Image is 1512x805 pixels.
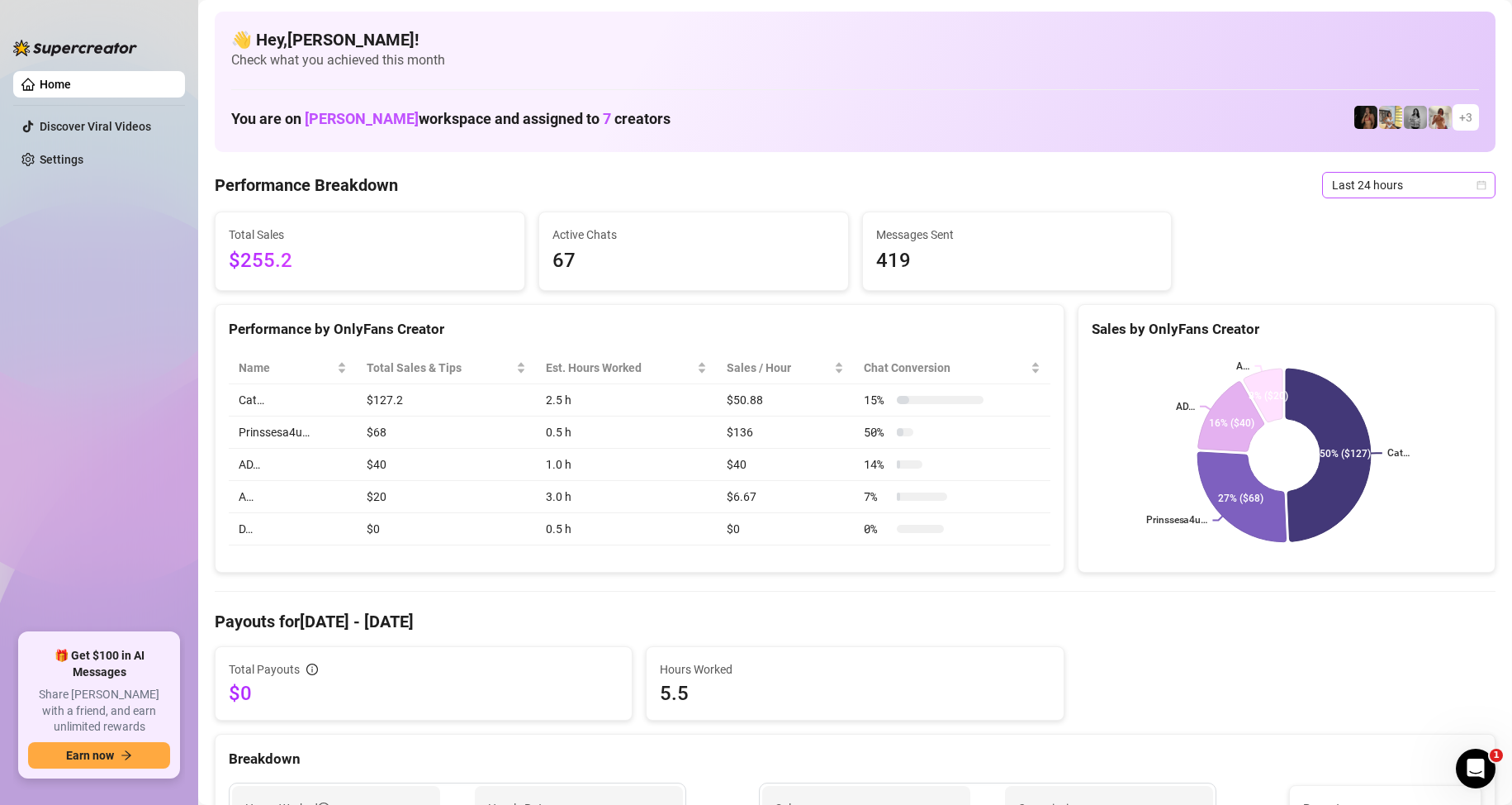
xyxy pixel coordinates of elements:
[1379,106,1402,129] img: Prinssesa4u
[727,359,831,377] span: Sales / Hour
[1354,106,1377,129] img: D
[660,660,1050,679] span: Hours Worked
[536,417,717,449] td: 0.5 h
[876,245,1159,277] span: 419
[876,226,1159,244] span: Messages Sent
[231,51,1479,69] span: Check what you achieved this month
[536,449,717,481] td: 1.0 h
[717,513,854,545] td: $0
[357,513,537,545] td: $0
[239,359,334,377] span: Name
[552,226,835,244] span: Active Chats
[1236,360,1249,372] text: A…
[717,384,854,417] td: $50.88
[536,481,717,513] td: 3.0 h
[864,391,890,409] span: 15 %
[229,660,300,679] span: Total Payouts
[229,245,511,277] span: $255.2
[40,153,83,166] a: Settings
[546,359,694,377] div: Est. Hours Worked
[536,384,717,417] td: 2.5 h
[1459,108,1472,126] span: + 3
[367,359,514,377] span: Total Sales & Tips
[717,417,854,449] td: $136
[229,352,357,384] th: Name
[854,352,1050,384] th: Chat Conversion
[864,488,890,506] span: 7 %
[215,610,1495,633] h4: Payouts for [DATE] - [DATE]
[305,110,419,127] span: [PERSON_NAME]
[28,687,170,736] span: Share [PERSON_NAME] with a friend, and earn unlimited rewards
[229,513,357,545] td: D…
[229,481,357,513] td: A…
[357,417,537,449] td: $68
[229,449,357,481] td: AD…
[1429,106,1452,129] img: Green
[1145,515,1207,526] text: Prinssesa4u…
[717,352,854,384] th: Sales / Hour
[1476,180,1486,190] span: calendar
[13,40,137,56] img: logo-BBDzfeDw.svg
[357,449,537,481] td: $40
[357,481,537,513] td: $20
[552,245,835,277] span: 67
[357,352,537,384] th: Total Sales & Tips
[864,423,890,441] span: 50 %
[1332,173,1486,198] span: Last 24 hours
[229,384,357,417] td: Cat…
[28,742,170,769] button: Earn nowarrow-right
[1456,749,1495,788] iframe: Intercom live chat
[28,648,170,680] span: 🎁 Get $100 in AI Messages
[1404,106,1427,129] img: A
[1176,401,1195,412] text: AD…
[357,384,537,417] td: $127.2
[536,513,717,545] td: 0.5 h
[229,318,1050,341] div: Performance by OnlyFans Creator
[121,750,132,761] span: arrow-right
[717,449,854,481] td: $40
[40,120,151,133] a: Discover Viral Videos
[864,520,890,538] span: 0 %
[40,78,71,91] a: Home
[603,110,611,127] span: 7
[1490,749,1503,762] span: 1
[864,359,1026,377] span: Chat Conversion
[229,748,1481,770] div: Breakdown
[66,749,114,762] span: Earn now
[717,481,854,513] td: $6.67
[1092,318,1481,341] div: Sales by OnlyFans Creator
[864,455,890,474] span: 14 %
[215,174,398,197] h4: Performance Breakdown
[306,664,318,675] span: info-circle
[229,680,619,707] span: $0
[229,226,511,244] span: Total Sales
[1387,448,1410,460] text: Cat…
[231,110,671,128] h1: You are on workspace and assigned to creators
[231,28,1479,51] h4: 👋 Hey, [PERSON_NAME] !
[660,680,1050,707] span: 5.5
[229,417,357,449] td: Prinssesa4u…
